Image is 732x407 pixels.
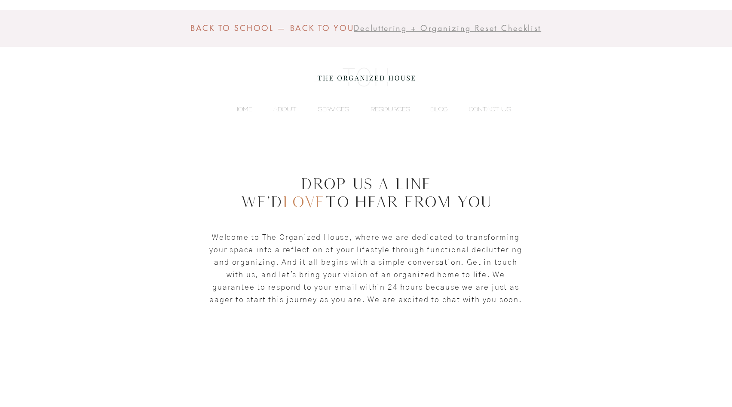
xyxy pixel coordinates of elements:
[217,103,257,116] a: HOME
[282,193,325,211] span: Love
[209,234,522,304] span: Welcome to The Organized House, where we are dedicated to transforming your space into a reflecti...
[314,103,353,116] p: SERVICES
[269,103,300,116] p: ABOUT
[240,174,491,211] span: Drop Us a Line We'd to Hear from You
[300,103,353,116] a: SERVICES
[229,103,257,116] p: HOME
[366,103,414,116] p: RESOURCES
[314,60,419,95] img: the organized house
[426,103,452,116] p: BLOG
[257,103,300,116] a: ABOUT
[465,103,515,116] p: CONTACT US
[414,103,452,116] a: BLOG
[217,103,515,116] nav: Site
[353,103,414,116] a: RESOURCES
[452,103,515,116] a: CONTACT US
[190,23,354,33] span: BACK TO SCHOOL — BACK TO YOU
[354,23,541,33] a: Decluttering + Organizing Reset Checklist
